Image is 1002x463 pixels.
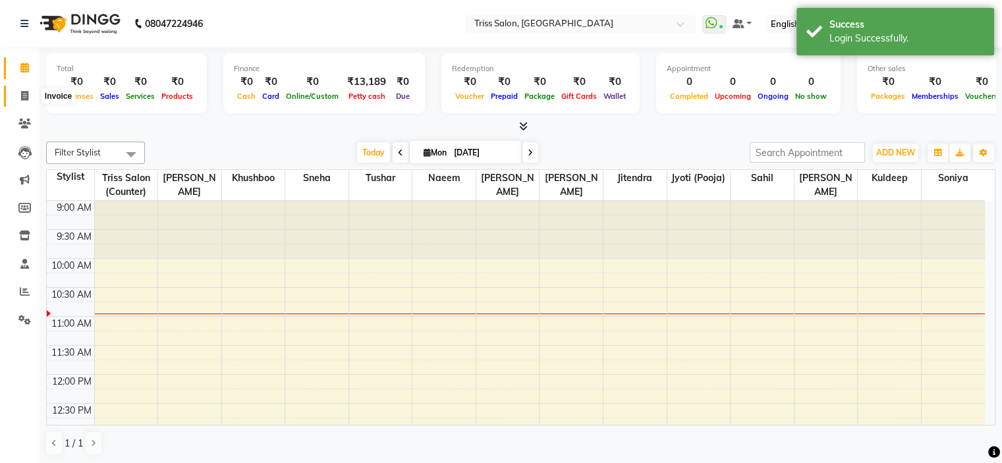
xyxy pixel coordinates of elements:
[908,92,962,101] span: Memberships
[57,63,196,74] div: Total
[600,74,629,90] div: ₹0
[97,74,123,90] div: ₹0
[222,170,285,186] span: Khushboo
[34,5,124,42] img: logo
[49,375,94,389] div: 12:00 PM
[97,92,123,101] span: Sales
[558,74,600,90] div: ₹0
[487,92,521,101] span: Prepaid
[283,92,342,101] span: Online/Custom
[873,144,918,162] button: ADD NEW
[452,92,487,101] span: Voucher
[420,148,450,157] span: Mon
[521,74,558,90] div: ₹0
[600,92,629,101] span: Wallet
[476,170,540,200] span: [PERSON_NAME]
[792,74,830,90] div: 0
[754,74,792,90] div: 0
[922,170,985,186] span: Soniya
[540,170,603,200] span: [PERSON_NAME]
[962,74,1001,90] div: ₹0
[158,74,196,90] div: ₹0
[962,92,1001,101] span: Vouchers
[667,63,830,74] div: Appointment
[667,170,731,186] span: Jyoti (Pooja)
[667,74,711,90] div: 0
[711,92,754,101] span: Upcoming
[349,170,412,186] span: Tushar
[868,92,908,101] span: Packages
[452,74,487,90] div: ₹0
[49,346,94,360] div: 11:30 AM
[829,32,984,45] div: Login Successfully.
[521,92,558,101] span: Package
[711,74,754,90] div: 0
[57,74,97,90] div: ₹0
[450,143,516,163] input: 2025-09-01
[412,170,476,186] span: Naeem
[792,92,830,101] span: No show
[123,92,158,101] span: Services
[908,74,962,90] div: ₹0
[49,288,94,302] div: 10:30 AM
[54,230,94,244] div: 9:30 AM
[234,74,259,90] div: ₹0
[750,142,865,163] input: Search Appointment
[42,88,75,104] div: Invoice
[357,142,390,163] span: Today
[49,404,94,418] div: 12:30 PM
[487,74,521,90] div: ₹0
[391,74,414,90] div: ₹0
[49,317,94,331] div: 11:00 AM
[342,74,391,90] div: ₹13,189
[283,74,342,90] div: ₹0
[234,92,259,101] span: Cash
[345,92,389,101] span: Petty cash
[47,170,94,184] div: Stylist
[95,170,158,200] span: Triss Salon (Counter)
[285,170,348,186] span: Sneha
[158,92,196,101] span: Products
[234,63,414,74] div: Finance
[876,148,915,157] span: ADD NEW
[558,92,600,101] span: Gift Cards
[65,437,83,450] span: 1 / 1
[868,74,908,90] div: ₹0
[55,147,101,157] span: Filter Stylist
[54,201,94,215] div: 9:00 AM
[393,92,413,101] span: Due
[858,170,921,186] span: Kuldeep
[145,5,203,42] b: 08047224946
[731,170,794,186] span: Sahil
[123,74,158,90] div: ₹0
[829,18,984,32] div: Success
[259,92,283,101] span: Card
[259,74,283,90] div: ₹0
[158,170,221,200] span: [PERSON_NAME]
[794,170,858,200] span: [PERSON_NAME]
[49,259,94,273] div: 10:00 AM
[754,92,792,101] span: Ongoing
[667,92,711,101] span: Completed
[452,63,629,74] div: Redemption
[603,170,667,186] span: Jitendra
